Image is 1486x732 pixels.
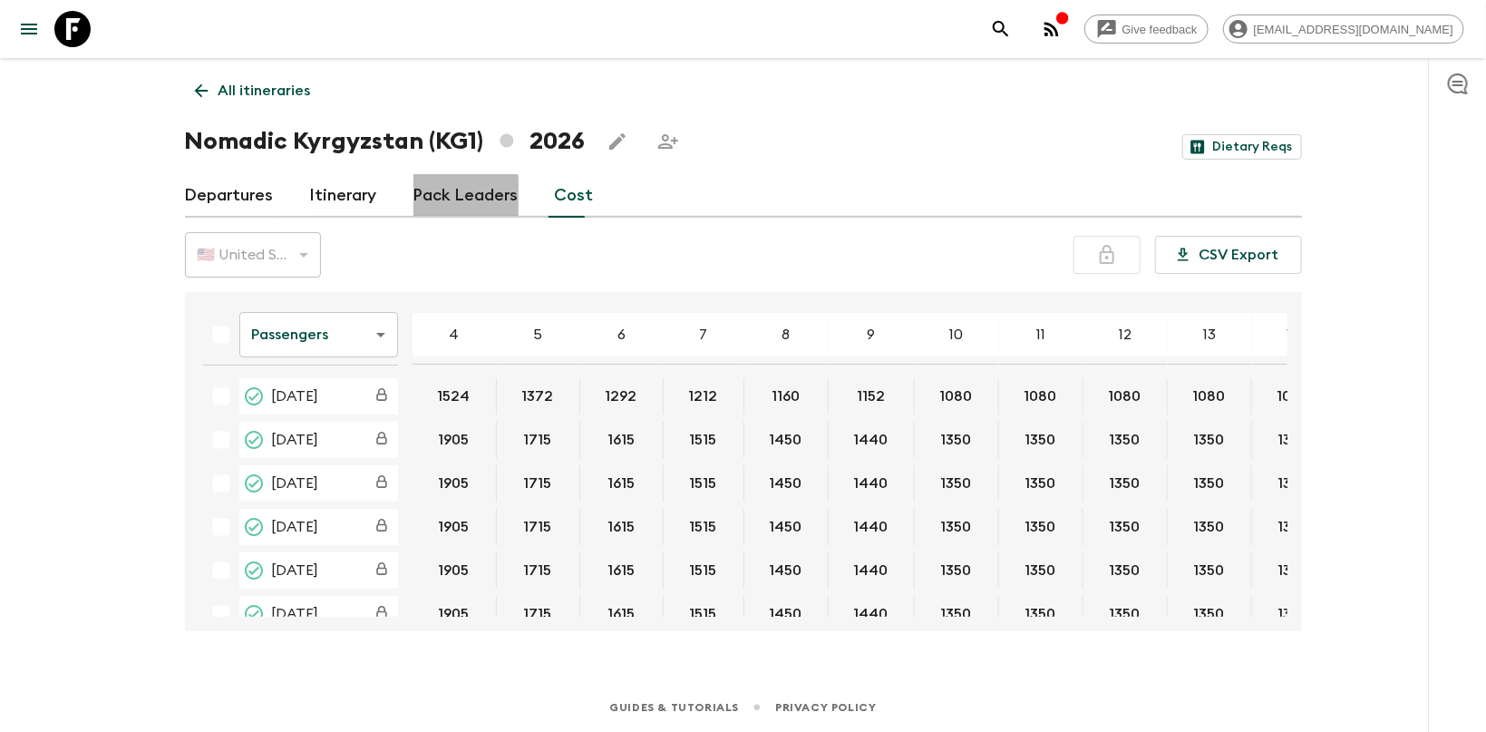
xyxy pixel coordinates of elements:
[1083,509,1168,545] div: 24 Jul 2026; 12
[829,509,915,545] div: 24 Jul 2026; 9
[1004,422,1078,458] button: 1350
[497,378,580,415] div: 05 Jun 2026; 5
[919,422,994,458] button: 1350
[413,465,497,502] div: 11 Jul 2026; 4
[1087,378,1163,415] button: 1080
[744,596,829,632] div: 21 Aug 2026; 8
[1171,378,1248,415] button: 1080
[868,324,876,346] p: 9
[586,422,656,458] button: 1615
[1257,552,1331,589] button: 1350
[750,378,821,415] button: 1160
[1168,378,1252,415] div: 05 Jun 2026; 13
[584,378,659,415] button: 1292
[664,465,744,502] div: 11 Jul 2026; 7
[668,552,739,589] button: 1515
[243,560,265,581] svg: Guaranteed
[829,422,915,458] div: 27 Jun 2026; 9
[744,552,829,589] div: 07 Aug 2026; 8
[999,378,1083,415] div: 05 Jun 2026; 11
[617,324,626,346] p: 6
[450,324,460,346] p: 4
[1172,596,1247,632] button: 1350
[555,174,594,218] a: Cost
[664,509,744,545] div: 24 Jul 2026; 7
[1155,236,1302,274] button: CSV Export
[365,554,398,587] div: Costs are fixed. Reach out to a member of the Flash Pack team to alter these costs.
[915,378,999,415] div: 05 Jun 2026; 10
[650,123,686,160] span: Share this itinerary
[919,509,994,545] button: 1350
[744,509,829,545] div: 24 Jul 2026; 8
[1119,324,1131,346] p: 12
[1168,596,1252,632] div: 21 Aug 2026; 13
[586,596,656,632] button: 1615
[832,552,910,589] button: 1440
[497,465,580,502] div: 11 Jul 2026; 5
[534,324,543,346] p: 5
[668,422,739,458] button: 1515
[599,123,636,160] button: Edit this itinerary
[664,422,744,458] div: 27 Jun 2026; 7
[1172,465,1247,502] button: 1350
[829,465,915,502] div: 11 Jul 2026; 9
[609,698,739,717] a: Guides & Tutorials
[1088,422,1162,458] button: 1350
[1252,422,1336,458] div: 27 Jun 2026; 14
[1003,378,1079,415] button: 1080
[1088,509,1162,545] button: 1350
[243,516,265,538] svg: On Sale
[829,596,915,632] div: 21 Aug 2026; 9
[580,465,664,502] div: 11 Jul 2026; 6
[832,596,910,632] button: 1440
[1256,378,1332,415] button: 1080
[1252,509,1336,545] div: 24 Jul 2026; 14
[11,11,47,47] button: menu
[748,509,824,545] button: 1450
[413,596,497,632] div: 21 Aug 2026; 4
[417,465,491,502] button: 1905
[417,596,491,632] button: 1905
[1168,422,1252,458] div: 27 Jun 2026; 13
[586,552,656,589] button: 1615
[915,422,999,458] div: 27 Jun 2026; 10
[185,229,321,280] div: 🇺🇸 United States Dollar (USD)
[832,465,910,502] button: 1440
[915,552,999,589] div: 07 Aug 2026; 10
[1004,465,1078,502] button: 1350
[586,465,656,502] button: 1615
[1083,465,1168,502] div: 11 Jul 2026; 12
[580,378,664,415] div: 05 Jun 2026; 6
[413,422,497,458] div: 27 Jun 2026; 4
[668,509,739,545] button: 1515
[580,422,664,458] div: 27 Jun 2026; 6
[915,596,999,632] div: 21 Aug 2026; 10
[272,560,319,581] span: [DATE]
[417,509,491,545] button: 1905
[832,509,910,545] button: 1440
[272,603,319,625] span: [DATE]
[748,596,824,632] button: 1450
[243,429,265,451] svg: On Sale
[580,509,664,545] div: 24 Jul 2026; 6
[365,598,398,630] div: Costs are fixed. Reach out to a member of the Flash Pack team to alter these costs.
[1172,422,1247,458] button: 1350
[185,174,274,218] a: Departures
[243,603,265,625] svg: On Sale
[272,516,319,538] span: [DATE]
[1257,596,1331,632] button: 1350
[239,309,398,360] div: Passengers
[915,509,999,545] div: 24 Jul 2026; 10
[1083,596,1168,632] div: 21 Aug 2026; 12
[243,386,265,407] svg: Guaranteed
[999,422,1083,458] div: 27 Jun 2026; 11
[748,552,824,589] button: 1450
[185,123,585,160] h1: Nomadic Kyrgyzstan (KG1) 2026
[950,324,964,346] p: 10
[999,596,1083,632] div: 21 Aug 2026; 11
[1203,324,1216,346] p: 13
[667,378,740,415] button: 1212
[918,378,995,415] button: 1080
[1084,15,1209,44] a: Give feedback
[1257,509,1331,545] button: 1350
